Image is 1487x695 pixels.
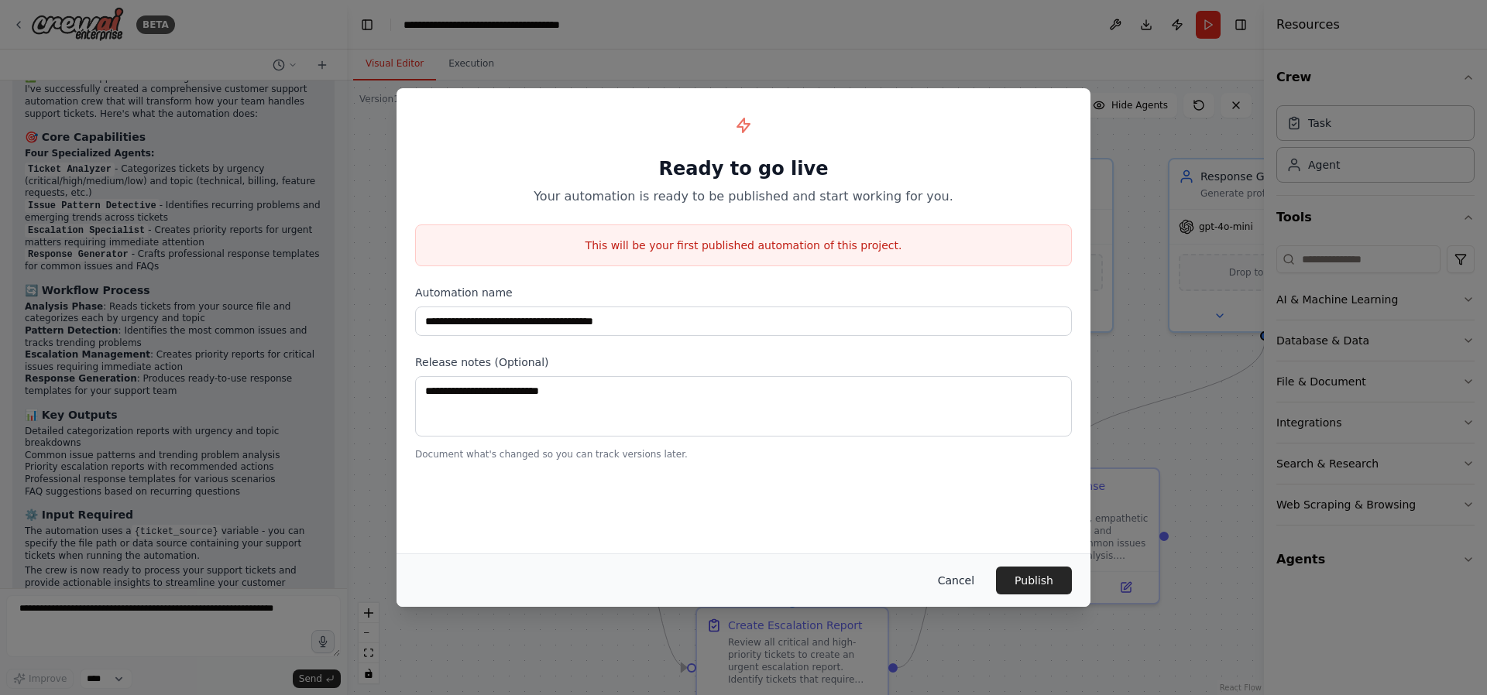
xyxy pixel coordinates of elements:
label: Release notes (Optional) [415,354,1072,370]
p: Document what's changed so you can track versions later. [415,448,1072,460]
label: Automation name [415,285,1072,300]
p: Your automation is ready to be published and start working for you. [415,187,1072,206]
h1: Ready to go live [415,156,1072,181]
p: This will be your first published automation of this project. [416,238,1071,253]
button: Cancel [926,567,987,594]
button: Publish [996,567,1072,594]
